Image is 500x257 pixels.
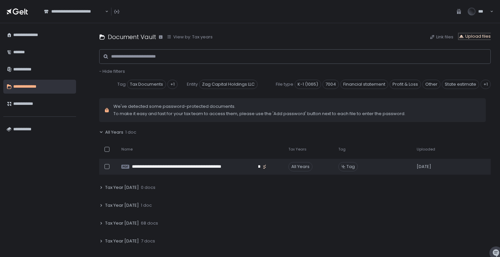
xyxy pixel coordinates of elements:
[199,80,258,89] span: Zag Capital Holdings LLC
[141,202,152,208] span: 1 doc
[99,68,125,74] button: - Hide filters
[322,80,339,89] span: 7004
[113,104,405,109] span: We've detected some password-protected documents.
[108,32,156,41] h1: Document Vault
[125,129,136,135] span: 1 doc
[417,164,431,170] span: [DATE]
[105,202,139,208] span: Tax Year [DATE]
[141,185,155,191] span: 0 docs
[121,147,133,152] span: Name
[430,34,453,40] button: Link files
[141,238,155,244] span: 7 docs
[105,238,139,244] span: Tax Year [DATE]
[295,80,321,89] span: K-1 (1065)
[105,220,139,226] span: Tax Year [DATE]
[390,80,421,89] span: Profit & Loss
[276,81,293,87] span: File type
[442,80,479,89] span: State estimate
[422,80,440,89] span: Other
[288,147,307,152] span: Tax Years
[340,80,388,89] span: Financial statement
[117,81,126,87] span: Tag
[127,80,166,89] span: Tax Documents
[417,147,435,152] span: Uploaded
[167,80,178,89] div: +1
[187,81,198,87] span: Entity
[105,185,139,191] span: Tax Year [DATE]
[167,34,213,40] button: View by: Tax years
[347,164,355,170] span: Tag
[338,147,346,152] span: Tag
[113,111,405,117] span: To make it easy and fast for your tax team to access them, please use the 'Add password' button n...
[459,33,491,39] button: Upload files
[288,162,312,171] div: All Years
[105,129,123,135] span: All Years
[141,220,158,226] span: 68 docs
[480,80,491,89] div: +1
[40,5,108,19] div: Search for option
